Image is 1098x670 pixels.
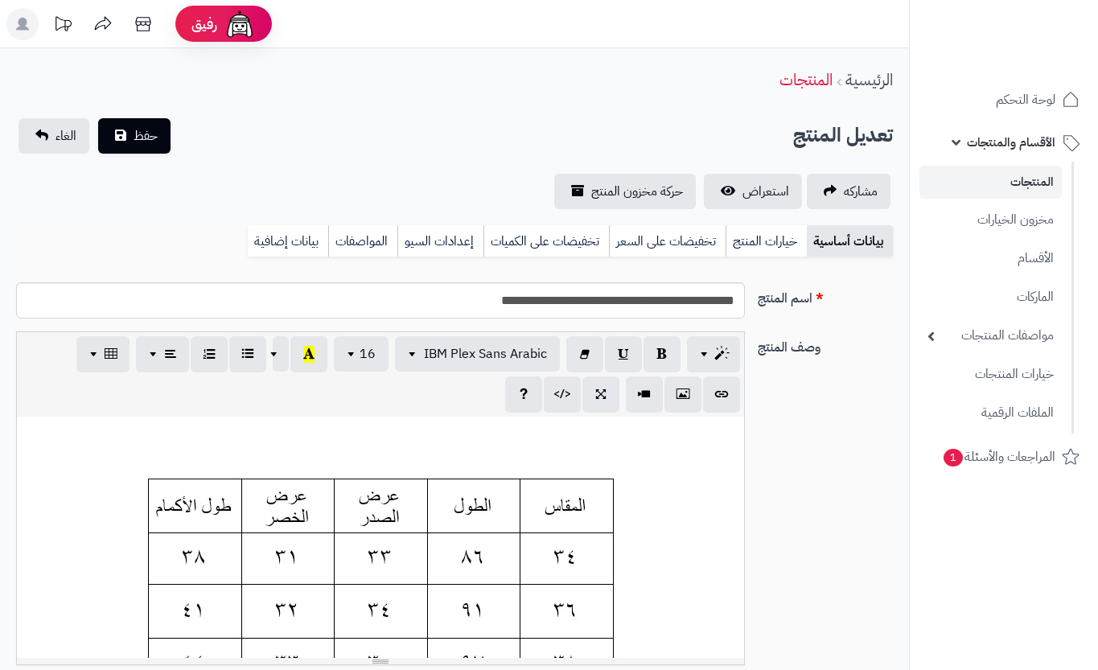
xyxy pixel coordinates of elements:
[807,174,890,209] a: مشاركه
[248,225,328,257] a: بيانات إضافية
[591,182,683,201] span: حركة مخزون المنتج
[919,280,1062,314] a: الماركات
[944,449,963,467] span: 1
[845,68,893,92] a: الرئيسية
[919,166,1062,199] a: المنتجات
[807,225,893,257] a: بيانات أساسية
[751,331,899,357] label: وصف المنتج
[942,446,1055,468] span: المراجعات والأسئلة
[919,319,1062,353] a: مواصفات المنتجات
[967,131,1055,154] span: الأقسام والمنتجات
[919,396,1062,430] a: الملفات الرقمية
[779,68,833,92] a: المنتجات
[191,14,217,34] span: رفيق
[554,174,696,209] a: حركة مخزون المنتج
[360,344,376,364] span: 16
[134,126,158,146] span: حفظ
[224,8,256,40] img: ai-face.png
[43,8,83,44] a: تحديثات المنصة
[334,336,389,372] button: 16
[483,225,609,257] a: تخفيضات على الكميات
[424,344,547,364] span: IBM Plex Sans Arabic
[98,118,171,154] button: حفظ
[395,336,560,372] button: IBM Plex Sans Arabic
[742,182,789,201] span: استعراض
[397,225,483,257] a: إعدادات السيو
[989,43,1083,76] img: logo-2.png
[751,282,899,308] label: اسم المنتج
[919,357,1062,392] a: خيارات المنتجات
[919,241,1062,276] a: الأقسام
[328,225,397,257] a: المواصفات
[19,118,89,154] a: الغاء
[996,88,1055,111] span: لوحة التحكم
[844,182,878,201] span: مشاركه
[56,126,76,146] span: الغاء
[609,225,726,257] a: تخفيضات على السعر
[726,225,807,257] a: خيارات المنتج
[793,119,893,152] h2: تعديل المنتج
[919,438,1088,476] a: المراجعات والأسئلة1
[704,174,802,209] a: استعراض
[919,203,1062,237] a: مخزون الخيارات
[919,80,1088,119] a: لوحة التحكم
